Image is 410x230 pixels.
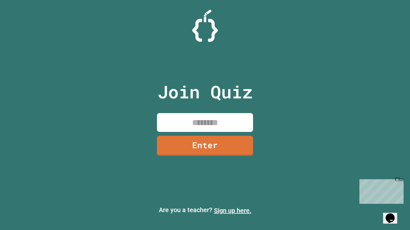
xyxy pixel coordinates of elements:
a: Sign up here. [214,207,251,214]
img: Logo.svg [192,10,218,42]
p: Are you a teacher? [5,205,405,215]
div: Chat with us now!Close [3,3,44,41]
p: Join Quiz [158,79,253,105]
iframe: chat widget [383,204,404,224]
iframe: chat widget [357,177,404,204]
a: Enter [157,136,253,156]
